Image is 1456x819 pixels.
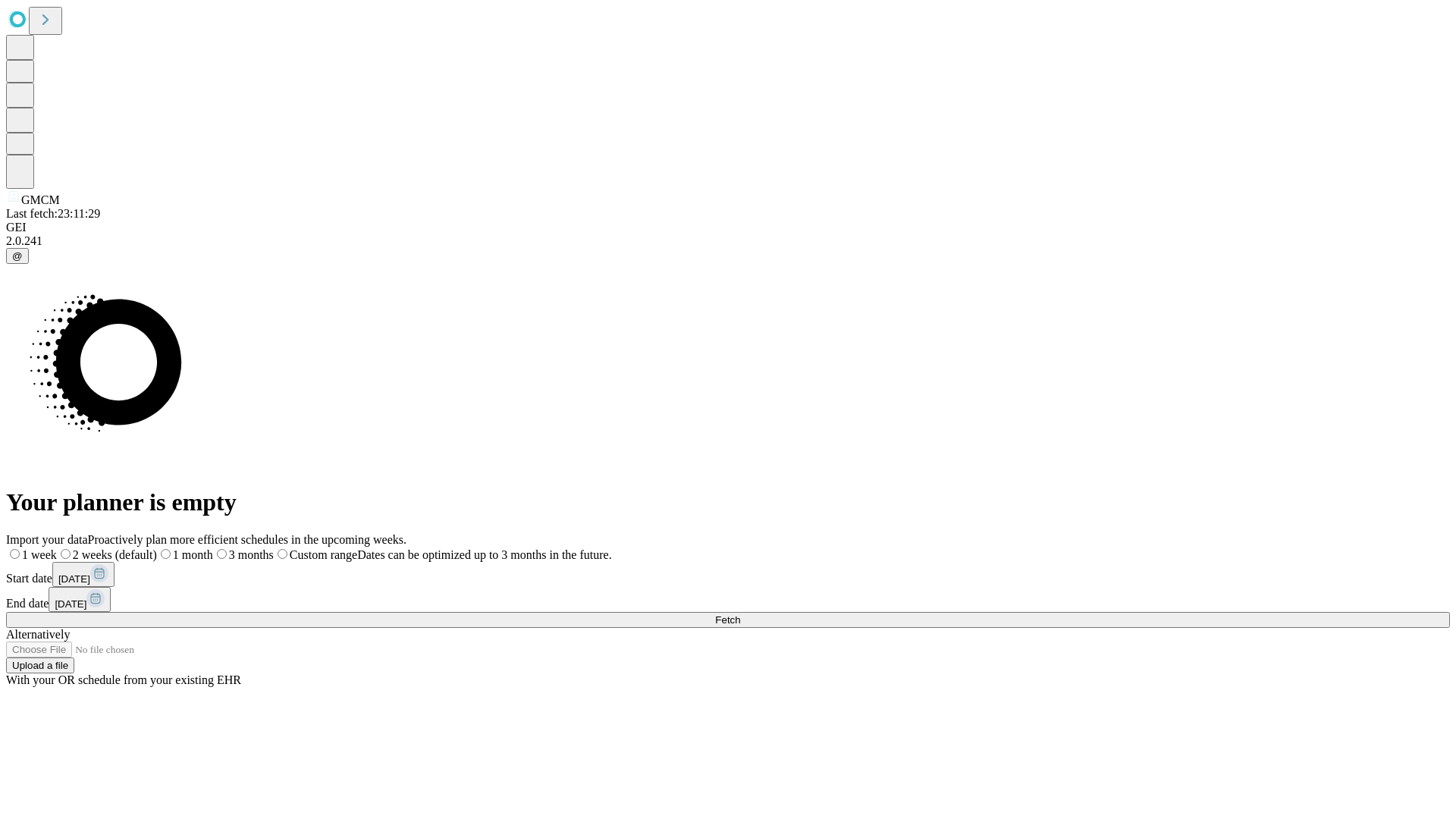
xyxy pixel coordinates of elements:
[6,533,88,546] span: Import your data
[715,614,740,626] span: Fetch
[6,612,1450,628] button: Fetch
[22,548,57,561] span: 1 week
[10,549,20,559] input: 1 week
[6,562,1450,587] div: Start date
[173,548,213,561] span: 1 month
[357,548,611,561] span: Dates can be optimized up to 3 months in the future.
[12,250,23,262] span: @
[73,548,157,561] span: 2 weeks (default)
[229,548,274,561] span: 3 months
[6,221,1450,234] div: GEI
[6,488,1450,516] h1: Your planner is empty
[161,549,171,559] input: 1 month
[88,533,406,546] span: Proactively plan more efficient schedules in the upcoming weeks.
[58,573,90,585] span: [DATE]
[6,657,74,673] button: Upload a file
[290,548,357,561] span: Custom range
[217,549,227,559] input: 3 months
[278,549,287,559] input: Custom rangeDates can be optimized up to 3 months in the future.
[6,234,1450,248] div: 2.0.241
[49,587,111,612] button: [DATE]
[6,587,1450,612] div: End date
[55,598,86,610] span: [DATE]
[6,628,70,641] span: Alternatively
[52,562,115,587] button: [DATE]
[6,673,241,686] span: With your OR schedule from your existing EHR
[21,193,60,206] span: GMCM
[6,207,100,220] span: Last fetch: 23:11:29
[61,549,71,559] input: 2 weeks (default)
[6,248,29,264] button: @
